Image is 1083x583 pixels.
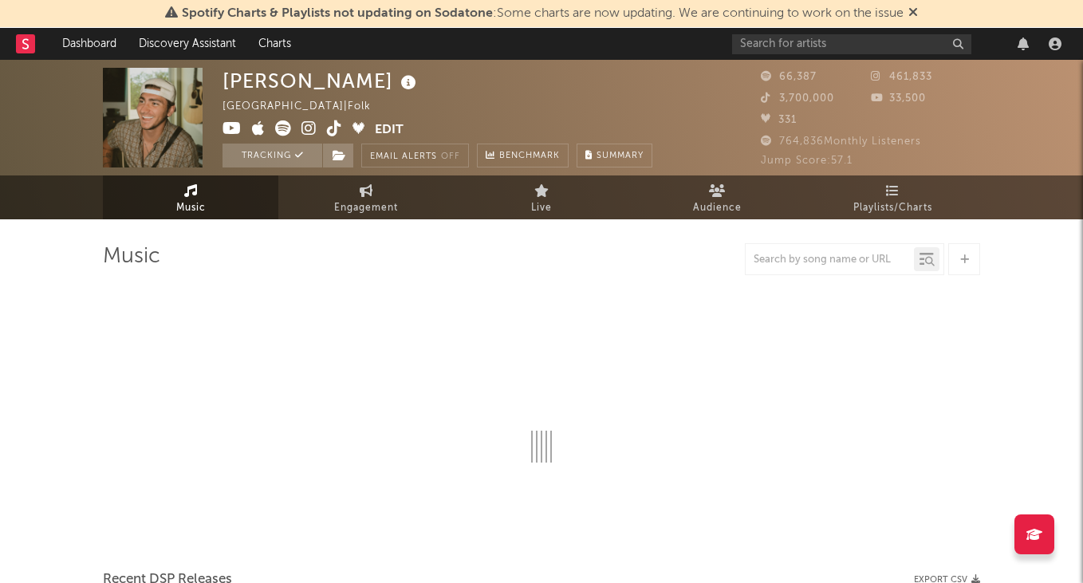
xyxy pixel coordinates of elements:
div: [GEOGRAPHIC_DATA] | Folk [223,97,389,116]
span: 461,833 [871,72,932,82]
a: Audience [629,175,805,219]
a: Charts [247,28,302,60]
a: Music [103,175,278,219]
a: Discovery Assistant [128,28,247,60]
span: 764,836 Monthly Listeners [761,136,921,147]
a: Benchmark [477,144,569,167]
a: Live [454,175,629,219]
button: Summary [577,144,652,167]
button: Email AlertsOff [361,144,469,167]
a: Engagement [278,175,454,219]
span: : Some charts are now updating. We are continuing to work on the issue [182,7,904,20]
span: Live [531,199,552,218]
div: [PERSON_NAME] [223,68,420,94]
button: Tracking [223,144,322,167]
button: Edit [375,120,404,140]
span: Benchmark [499,147,560,166]
span: Music [176,199,206,218]
span: 3,700,000 [761,93,834,104]
span: Summary [597,152,644,160]
span: 331 [761,115,797,125]
em: Off [441,152,460,161]
span: Audience [693,199,742,218]
a: Dashboard [51,28,128,60]
span: 33,500 [871,93,926,104]
span: Playlists/Charts [853,199,932,218]
span: 66,387 [761,72,817,82]
input: Search for artists [732,34,971,54]
span: Jump Score: 57.1 [761,156,853,166]
input: Search by song name or URL [746,254,914,266]
span: Dismiss [908,7,918,20]
span: Spotify Charts & Playlists not updating on Sodatone [182,7,493,20]
span: Engagement [334,199,398,218]
a: Playlists/Charts [805,175,980,219]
